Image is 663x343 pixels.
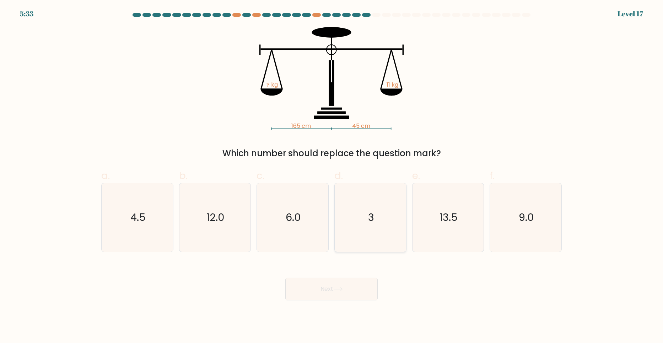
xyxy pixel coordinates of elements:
[291,122,311,130] tspan: 165 cm
[519,210,534,224] text: 9.0
[130,210,146,224] text: 4.5
[412,169,420,183] span: e.
[387,81,398,89] tspan: 11 kg
[257,169,264,183] span: c.
[179,169,188,183] span: b.
[368,210,374,224] text: 3
[101,169,110,183] span: a.
[20,9,33,19] div: 5:33
[334,169,343,183] span: d.
[286,210,301,224] text: 6.0
[285,278,378,300] button: Next
[490,169,495,183] span: f.
[106,147,557,160] div: Which number should replace the question mark?
[618,9,643,19] div: Level 17
[206,210,225,224] text: 12.0
[352,122,370,130] tspan: 45 cm
[440,210,458,224] text: 13.5
[266,81,278,89] tspan: ? kg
